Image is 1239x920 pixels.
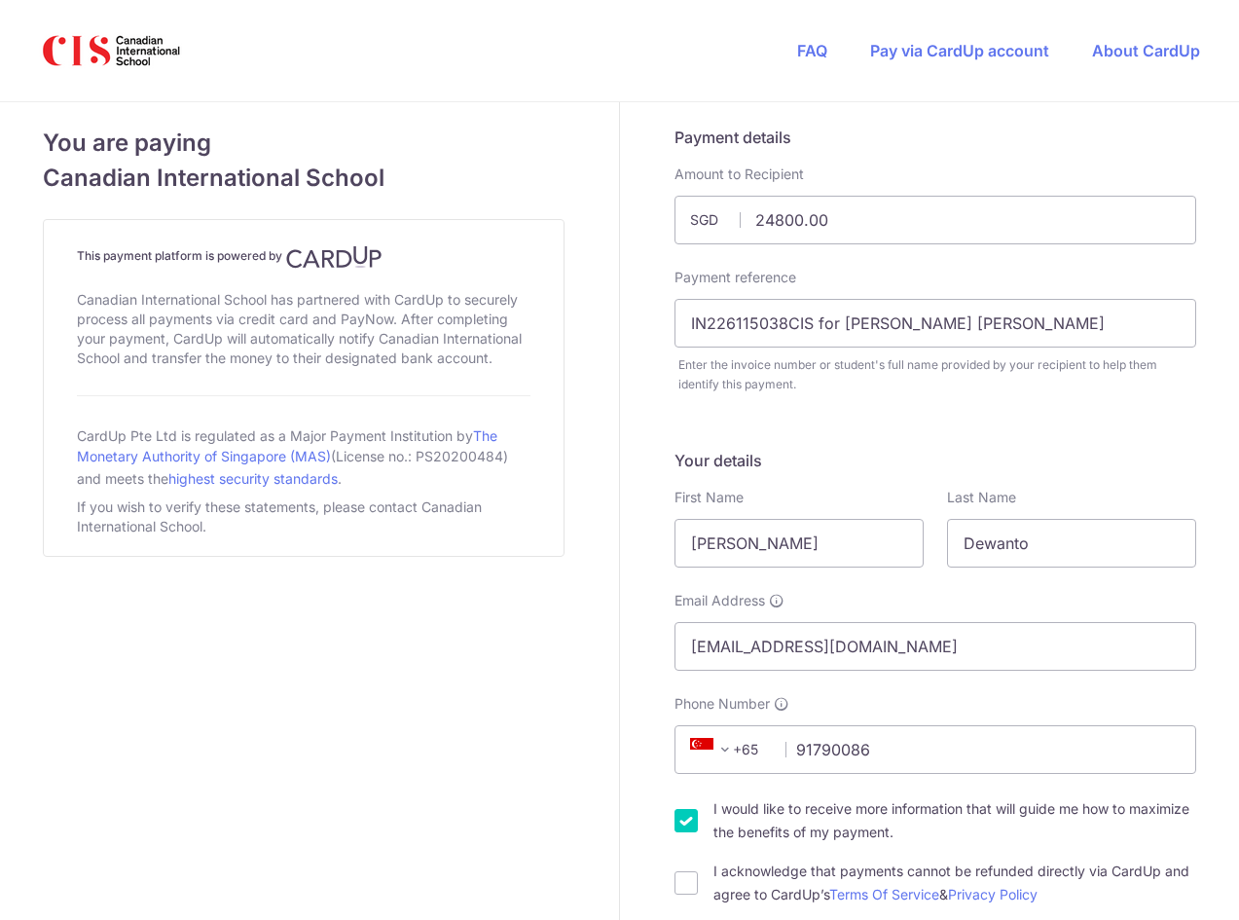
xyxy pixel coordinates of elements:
[674,196,1196,244] input: Payment amount
[713,860,1196,906] label: I acknowledge that payments cannot be refunded directly via CardUp and agree to CardUp’s &
[77,286,530,372] div: Canadian International School has partnered with CardUp to securely process all payments via cred...
[690,738,737,761] span: +65
[168,470,338,487] a: highest security standards
[674,488,744,507] label: First Name
[678,355,1196,394] div: Enter the invoice number or student's full name provided by your recipient to help them identify ...
[77,245,530,269] h4: This payment platform is powered by
[1092,41,1200,60] a: About CardUp
[674,126,1196,149] h5: Payment details
[948,886,1038,902] a: Privacy Policy
[674,591,765,610] span: Email Address
[713,797,1196,844] label: I would like to receive more information that will guide me how to maximize the benefits of my pa...
[674,449,1196,472] h5: Your details
[77,494,530,540] div: If you wish to verify these statements, please contact Canadian International School.
[674,622,1196,671] input: Email address
[690,210,741,230] span: SGD
[829,886,939,902] a: Terms Of Service
[674,519,924,568] input: First name
[286,245,382,269] img: CardUp
[947,519,1196,568] input: Last name
[947,488,1016,507] label: Last Name
[797,41,827,60] a: FAQ
[43,126,565,161] span: You are paying
[674,268,796,287] label: Payment reference
[674,694,770,714] span: Phone Number
[674,165,804,184] label: Amount to Recipient
[684,738,772,761] span: +65
[43,161,565,196] span: Canadian International School
[77,420,530,494] div: CardUp Pte Ltd is regulated as a Major Payment Institution by (License no.: PS20200484) and meets...
[870,41,1049,60] a: Pay via CardUp account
